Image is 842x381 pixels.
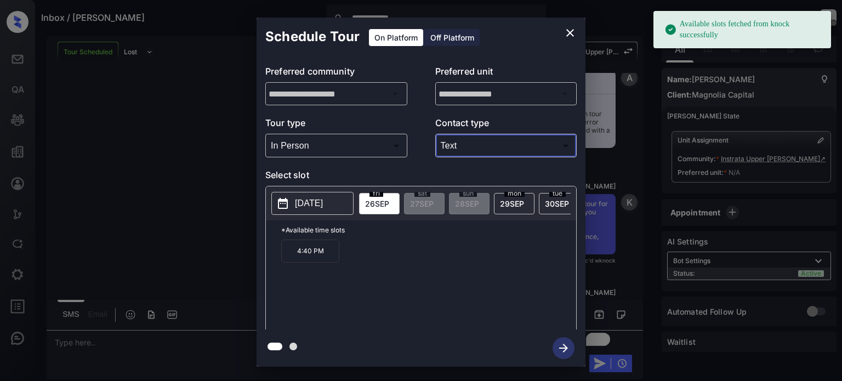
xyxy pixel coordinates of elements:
[369,190,383,197] span: fri
[504,190,525,197] span: mon
[265,116,407,134] p: Tour type
[365,199,389,208] span: 26 SEP
[369,29,423,46] div: On Platform
[494,193,534,214] div: date-select
[425,29,480,46] div: Off Platform
[271,192,354,215] button: [DATE]
[257,18,368,56] h2: Schedule Tour
[268,137,405,155] div: In Person
[359,193,400,214] div: date-select
[265,168,577,186] p: Select slot
[435,116,577,134] p: Contact type
[545,199,569,208] span: 30 SEP
[549,190,566,197] span: tue
[265,65,407,82] p: Preferred community
[281,220,576,240] p: *Available time slots
[281,240,339,263] p: 4:40 PM
[539,193,579,214] div: date-select
[435,65,577,82] p: Preferred unit
[500,199,524,208] span: 29 SEP
[559,22,581,44] button: close
[664,14,822,45] div: Available slots fetched from knock successfully
[438,137,574,155] div: Text
[295,197,323,210] p: [DATE]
